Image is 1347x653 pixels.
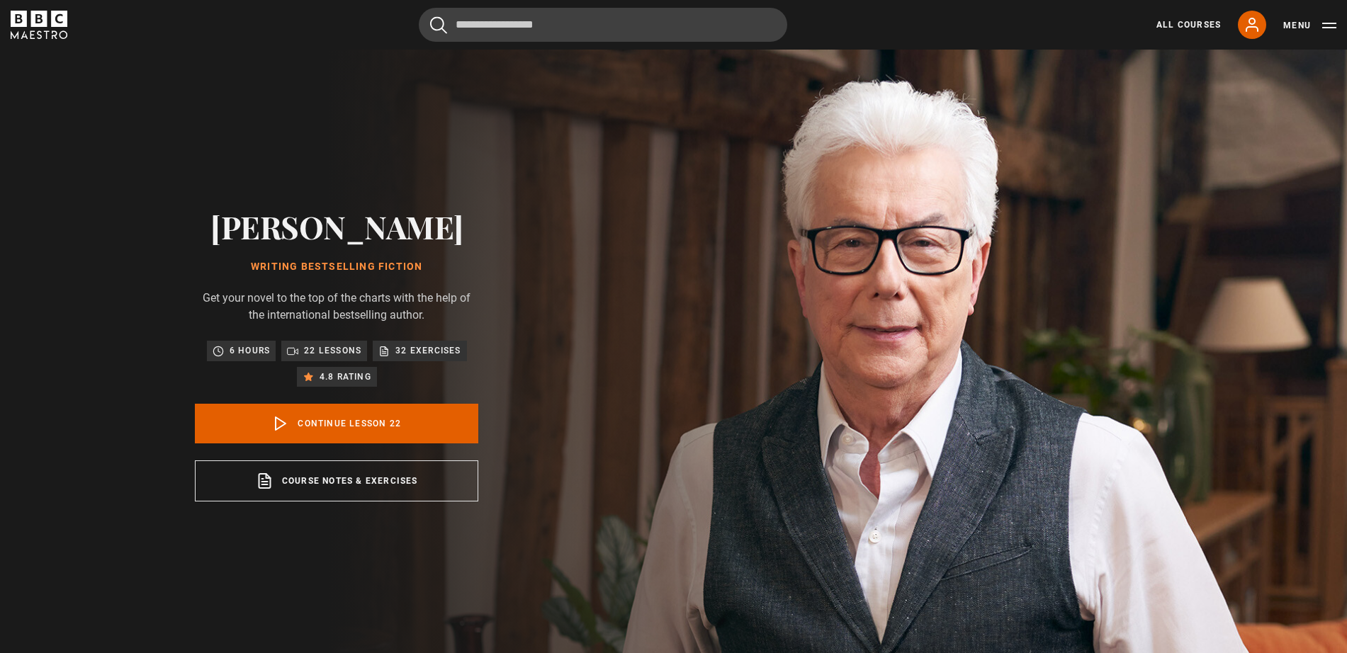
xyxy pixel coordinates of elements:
svg: BBC Maestro [11,11,67,39]
button: Submit the search query [430,16,447,34]
p: Get your novel to the top of the charts with the help of the international bestselling author. [195,290,478,324]
h2: [PERSON_NAME] [195,208,478,244]
p: 4.8 rating [320,370,371,384]
a: Continue lesson 22 [195,404,478,443]
p: 22 lessons [304,343,361,358]
a: All Courses [1156,18,1221,31]
a: Course notes & exercises [195,460,478,501]
button: Toggle navigation [1283,18,1336,33]
input: Search [419,8,787,42]
p: 32 exercises [395,343,461,358]
p: 6 hours [230,343,270,358]
h1: Writing Bestselling Fiction [195,261,478,273]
